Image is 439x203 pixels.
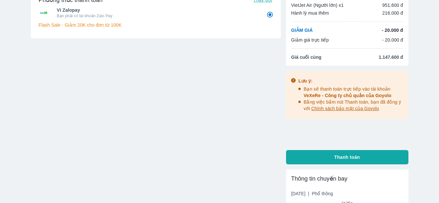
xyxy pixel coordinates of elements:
[304,86,391,98] span: Bạn sẽ thanh toán trực tiếp vào tài khoản
[298,78,404,84] div: Lưu ý:
[57,7,257,13] span: Ví Zalopay
[57,13,257,19] p: Bạn phải có tài khoản Zalo Pay
[39,22,273,28] p: Flash Sale - Giảm 20K cho đơn từ 100K
[382,37,403,43] p: - 20.000 đ
[291,190,333,197] span: [DATE]
[39,5,273,20] div: Ví ZalopayVí ZalopayBạn phải có tài khoản Zalo Pay
[291,54,322,60] span: Giá cuối cùng
[382,10,403,16] p: 216.000 đ
[311,106,379,111] span: Chính sách bảo mật của Goyolo
[382,27,403,33] p: - 20.000 đ
[39,9,48,17] img: Ví Zalopay
[291,175,403,183] div: Thông tin chuyến bay
[379,54,403,60] span: 1.147.600 đ
[291,37,329,43] p: Giảm giá trực tiếp
[291,2,344,8] p: VietJet Air (Người lớn) x1
[291,27,313,33] p: GIẢM GIÁ
[308,191,309,196] span: |
[334,154,360,160] span: Thanh toán
[304,93,391,98] span: VeXeRe - Công ty chủ quản của Goyolo
[291,10,329,16] p: Hành lý mua thêm
[382,2,403,8] p: 951.600 đ
[304,99,404,112] p: Bằng việc bấm nút Thanh toán, bạn đã đồng ý với
[286,150,408,164] button: Thanh toán
[312,191,333,196] span: Phổ thông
